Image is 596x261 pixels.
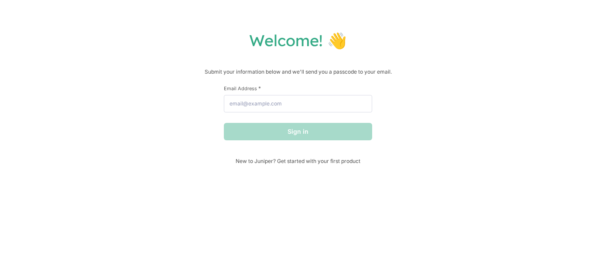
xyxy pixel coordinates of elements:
[224,85,372,92] label: Email Address
[9,31,587,50] h1: Welcome! 👋
[9,68,587,76] p: Submit your information below and we'll send you a passcode to your email.
[258,85,261,92] span: This field is required.
[224,158,372,164] span: New to Juniper? Get started with your first product
[224,95,372,112] input: email@example.com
